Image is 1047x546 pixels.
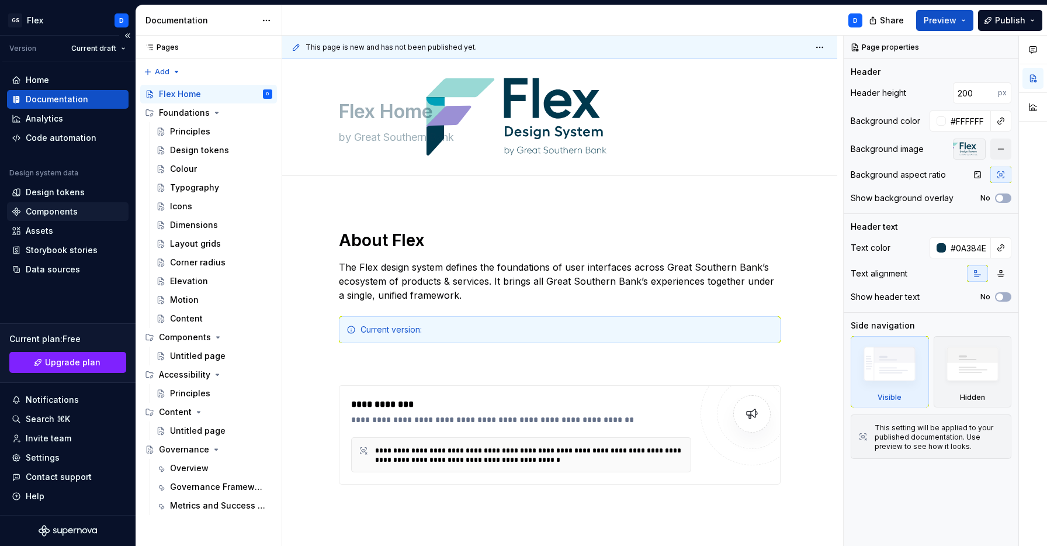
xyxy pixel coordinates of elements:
a: Analytics [7,109,129,128]
a: Untitled page [151,347,277,365]
div: Design tokens [26,186,85,198]
a: Settings [7,448,129,467]
textarea: by Great Southern Bank [337,128,778,147]
label: No [980,292,990,302]
h1: About Flex [339,230,781,251]
a: Icons [151,197,277,216]
div: Foundations [159,107,210,119]
button: Collapse sidebar [119,27,136,44]
span: This page is new and has not been published yet. [306,43,477,52]
div: Pages [140,43,179,52]
button: Publish [978,10,1042,31]
div: Principles [170,388,210,399]
div: Flex Home [159,88,201,100]
div: Side navigation [851,320,915,331]
div: Background aspect ratio [851,169,946,181]
a: Corner radius [151,253,277,272]
div: Foundations [140,103,277,122]
div: Metrics and Success Criteria [170,500,266,512]
div: Background color [851,115,920,127]
a: Code automation [7,129,129,147]
div: Overview [170,462,209,474]
div: Governance [159,444,209,455]
button: Add [140,64,184,80]
div: Current version: [360,324,773,336]
a: Storybook stories [7,241,129,260]
a: Layout grids [151,234,277,253]
div: Text color [851,242,890,254]
div: Show header text [851,291,920,303]
a: Flex HomeD [140,85,277,103]
div: Documentation [145,15,256,26]
p: px [998,88,1007,98]
a: Principles [151,384,277,403]
div: Settings [26,452,60,464]
div: Elevation [170,275,208,287]
span: Preview [924,15,956,26]
div: Header height [851,87,906,99]
a: Supernova Logo [39,525,97,537]
div: Home [26,74,49,86]
a: Governance Framework [151,478,277,496]
div: Documentation [26,94,88,105]
div: Colour [170,163,197,175]
a: Colour [151,160,277,178]
div: Hidden [960,393,985,402]
div: Invite team [26,433,71,444]
div: Accessibility [159,369,210,381]
div: Search ⌘K [26,413,70,425]
div: Analytics [26,113,63,125]
div: Header text [851,221,898,233]
div: Code automation [26,132,96,144]
input: Auto [946,237,991,258]
div: Data sources [26,264,80,275]
div: Components [140,328,277,347]
textarea: Flex Home [337,98,778,126]
a: Typography [151,178,277,197]
a: Assets [7,222,129,240]
a: Design tokens [7,183,129,202]
div: Components [159,331,211,343]
button: Preview [916,10,973,31]
div: D [119,16,124,25]
a: Invite team [7,429,129,448]
a: Untitled page [151,421,277,440]
a: Overview [151,459,277,478]
span: Share [880,15,904,26]
div: D [266,88,269,100]
div: Content [140,403,277,421]
span: Current draft [71,44,116,53]
button: Search ⌘K [7,410,129,428]
div: Header [851,66,880,78]
a: Data sources [7,260,129,279]
div: GS [8,13,22,27]
div: Content [170,313,203,324]
div: Design tokens [170,144,229,156]
button: Help [7,487,129,506]
div: Accessibility [140,365,277,384]
div: Storybook stories [26,244,98,256]
div: Components [26,206,78,217]
span: Upgrade plan [45,357,100,368]
a: Content [151,309,277,328]
div: This setting will be applied to your published documentation. Use preview to see how it looks. [875,423,1004,451]
p: The Flex design system defines the foundations of user interfaces across Great Southern Bank’s ec... [339,260,781,302]
a: Home [7,71,129,89]
button: Share [863,10,911,31]
a: Documentation [7,90,129,109]
a: Metrics and Success Criteria [151,496,277,515]
button: Notifications [7,391,129,409]
div: Help [26,490,44,502]
button: Upgrade plan [9,352,126,373]
div: D [853,16,858,25]
div: Show background overlay [851,192,954,204]
a: Principles [151,122,277,141]
a: Design tokens [151,141,277,160]
div: Contact support [26,471,92,483]
div: Notifications [26,394,79,406]
div: Hidden [934,336,1012,407]
div: Current plan : Free [9,333,126,345]
span: Add [155,67,169,77]
div: Corner radius [170,257,226,268]
div: Typography [170,182,219,193]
